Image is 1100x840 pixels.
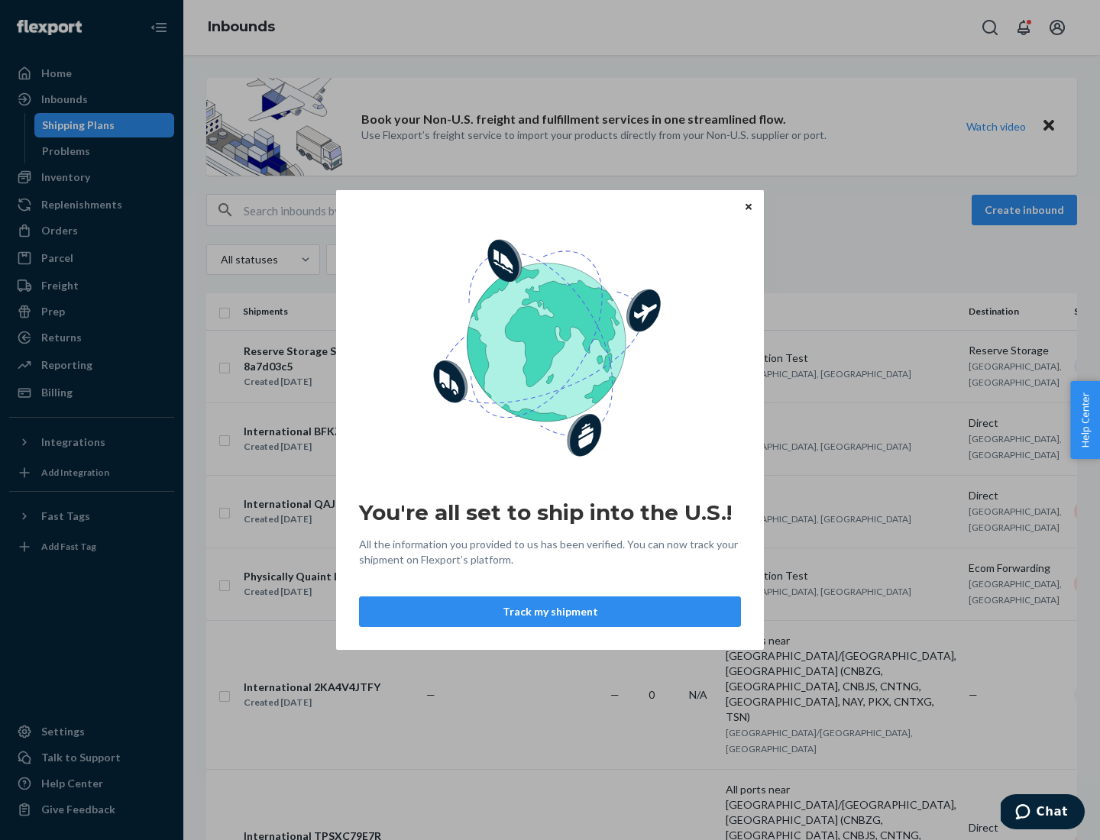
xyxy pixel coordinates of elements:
button: Help Center [1070,381,1100,459]
button: Close [741,198,756,215]
span: All the information you provided to us has been verified. You can now track your shipment on Flex... [359,537,741,567]
h2: You're all set to ship into the U.S.! [359,499,741,526]
span: Chat [36,11,67,24]
button: Track my shipment [359,596,741,627]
